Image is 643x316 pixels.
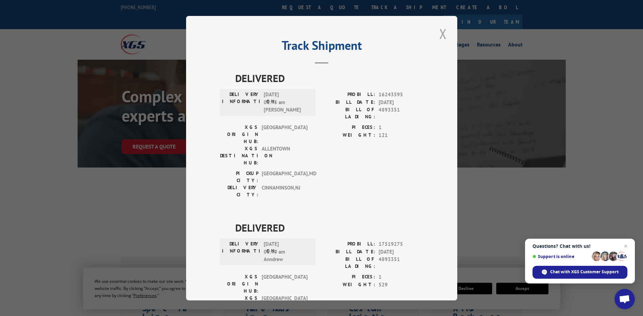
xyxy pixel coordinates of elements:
[379,131,423,139] span: 121
[379,256,423,270] span: 4893351
[220,295,258,316] label: XGS DESTINATION HUB:
[379,240,423,248] span: 17519275
[533,243,627,249] span: Questions? Chat with us!
[262,273,307,295] span: [GEOGRAPHIC_DATA]
[322,91,375,99] label: PROBILL:
[322,248,375,256] label: BILL DATE:
[379,106,423,120] span: 4893351
[220,184,258,198] label: DELIVERY CITY:
[437,24,449,43] button: Close modal
[379,273,423,281] span: 1
[235,71,423,86] span: DELIVERED
[615,289,635,309] a: Open chat
[322,256,375,270] label: BILL OF LADING:
[379,281,423,289] span: 529
[322,281,375,289] label: WEIGHT:
[533,266,627,279] span: Chat with XGS Customer Support
[379,248,423,256] span: [DATE]
[322,106,375,120] label: BILL OF LADING:
[322,240,375,248] label: PROBILL:
[235,220,423,235] span: DELIVERED
[379,124,423,132] span: 1
[222,91,260,114] label: DELIVERY INFORMATION:
[322,98,375,106] label: BILL DATE:
[262,295,307,316] span: [GEOGRAPHIC_DATA]
[322,124,375,132] label: PIECES:
[322,131,375,139] label: WEIGHT:
[262,145,307,166] span: ALLENTOWN
[550,269,619,275] span: Chat with XGS Customer Support
[322,273,375,281] label: PIECES:
[379,91,423,99] span: 16243595
[379,98,423,106] span: [DATE]
[262,184,307,198] span: CINNAMINSON , NJ
[264,91,309,114] span: [DATE] 08:45 am [PERSON_NAME]
[262,170,307,184] span: [GEOGRAPHIC_DATA] , MD
[220,41,423,54] h2: Track Shipment
[220,273,258,295] label: XGS ORIGIN HUB:
[220,170,258,184] label: PICKUP CITY:
[262,124,307,145] span: [GEOGRAPHIC_DATA]
[220,145,258,166] label: XGS DESTINATION HUB:
[264,240,309,263] span: [DATE] 08:40 am Anndrew
[222,240,260,263] label: DELIVERY INFORMATION:
[533,254,589,259] span: Support is online
[220,124,258,145] label: XGS ORIGIN HUB:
